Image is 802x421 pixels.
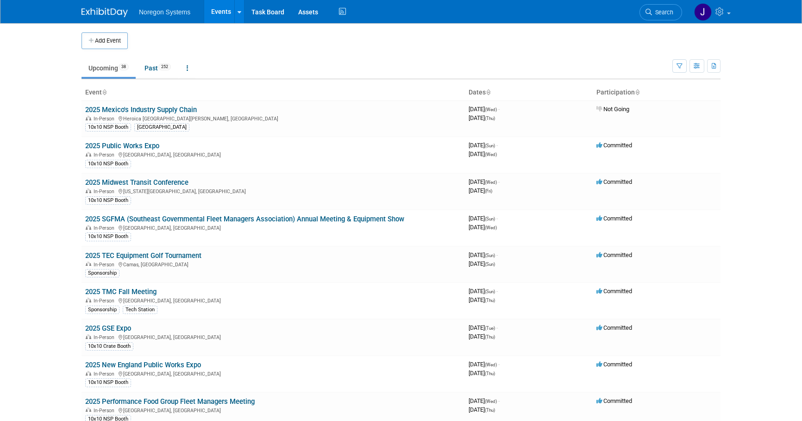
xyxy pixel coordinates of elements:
span: (Sun) [485,253,495,258]
a: 2025 Performance Food Group Fleet Managers Meeting [85,397,255,406]
div: [GEOGRAPHIC_DATA], [GEOGRAPHIC_DATA] [85,370,461,377]
img: In-Person Event [86,116,91,120]
a: 2025 New England Public Works Expo [85,361,201,369]
span: Committed [596,215,632,222]
a: 2025 TMC Fall Meeting [85,288,157,296]
span: (Wed) [485,399,497,404]
div: [GEOGRAPHIC_DATA], [GEOGRAPHIC_DATA] [85,296,461,304]
span: (Sun) [485,216,495,221]
span: [DATE] [469,361,500,368]
span: In-Person [94,225,117,231]
img: ExhibitDay [81,8,128,17]
span: [DATE] [469,106,500,113]
span: [DATE] [469,178,500,185]
span: (Wed) [485,180,497,185]
img: In-Person Event [86,225,91,230]
a: Sort by Event Name [102,88,107,96]
span: [DATE] [469,142,498,149]
span: - [496,251,498,258]
span: Not Going [596,106,629,113]
img: In-Person Event [86,152,91,157]
span: 252 [158,63,171,70]
span: Committed [596,397,632,404]
div: 10x10 NSP Booth [85,123,131,132]
span: [DATE] [469,215,498,222]
span: Noregon Systems [139,8,190,16]
span: [DATE] [469,224,497,231]
img: In-Person Event [86,262,91,266]
span: Committed [596,178,632,185]
span: (Fri) [485,189,492,194]
span: [DATE] [469,397,500,404]
button: Add Event [81,32,128,49]
span: [DATE] [469,187,492,194]
span: (Wed) [485,107,497,112]
span: (Sun) [485,262,495,267]
span: In-Person [94,408,117,414]
div: Tech Station [123,306,157,314]
span: [DATE] [469,333,495,340]
img: In-Person Event [86,408,91,412]
div: [GEOGRAPHIC_DATA], [GEOGRAPHIC_DATA] [85,151,461,158]
span: - [498,178,500,185]
a: 2025 GSE Expo [85,324,131,333]
span: [DATE] [469,406,495,413]
a: 2025 SGFMA (Southeast Governmental Fleet Managers Association) Annual Meeting & Equipment Show [85,215,404,223]
span: (Sun) [485,143,495,148]
span: (Thu) [485,298,495,303]
a: 2025 Mexico's Industry Supply Chain [85,106,197,114]
span: [DATE] [469,151,497,157]
span: [DATE] [469,251,498,258]
span: (Wed) [485,225,497,230]
a: 2025 TEC Equipment Golf Tournament [85,251,201,260]
span: In-Person [94,116,117,122]
span: (Thu) [485,371,495,376]
div: [GEOGRAPHIC_DATA], [GEOGRAPHIC_DATA] [85,406,461,414]
span: (Thu) [485,408,495,413]
img: In-Person Event [86,298,91,302]
span: [DATE] [469,260,495,267]
span: In-Person [94,298,117,304]
div: [US_STATE][GEOGRAPHIC_DATA], [GEOGRAPHIC_DATA] [85,187,461,195]
a: Sort by Start Date [486,88,490,96]
span: Committed [596,324,632,331]
span: [DATE] [469,324,498,331]
span: (Tue) [485,326,495,331]
span: [DATE] [469,288,498,295]
div: 10x10 NSP Booth [85,378,131,387]
span: (Sun) [485,289,495,294]
img: Johana Gil [694,3,712,21]
div: Sponsorship [85,269,119,277]
div: 10x10 NSP Booth [85,232,131,241]
span: 38 [119,63,129,70]
span: (Thu) [485,116,495,121]
span: - [496,288,498,295]
a: Upcoming38 [81,59,136,77]
a: 2025 Midwest Transit Conference [85,178,188,187]
span: (Thu) [485,334,495,339]
a: Search [639,4,682,20]
div: [GEOGRAPHIC_DATA], [GEOGRAPHIC_DATA] [85,224,461,231]
th: Dates [465,85,593,101]
span: Committed [596,288,632,295]
img: In-Person Event [86,334,91,339]
th: Participation [593,85,721,101]
div: Sponsorship [85,306,119,314]
th: Event [81,85,465,101]
span: In-Person [94,334,117,340]
span: - [496,215,498,222]
a: Past252 [138,59,178,77]
div: Camas, [GEOGRAPHIC_DATA] [85,260,461,268]
div: 10x10 NSP Booth [85,160,131,168]
span: In-Person [94,371,117,377]
span: (Wed) [485,152,497,157]
span: - [498,361,500,368]
span: Committed [596,251,632,258]
span: (Wed) [485,362,497,367]
span: Search [652,9,673,16]
a: 2025 Public Works Expo [85,142,159,150]
span: [DATE] [469,296,495,303]
div: 10x10 Crate Booth [85,342,133,351]
span: - [498,397,500,404]
div: [GEOGRAPHIC_DATA], [GEOGRAPHIC_DATA] [85,333,461,340]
